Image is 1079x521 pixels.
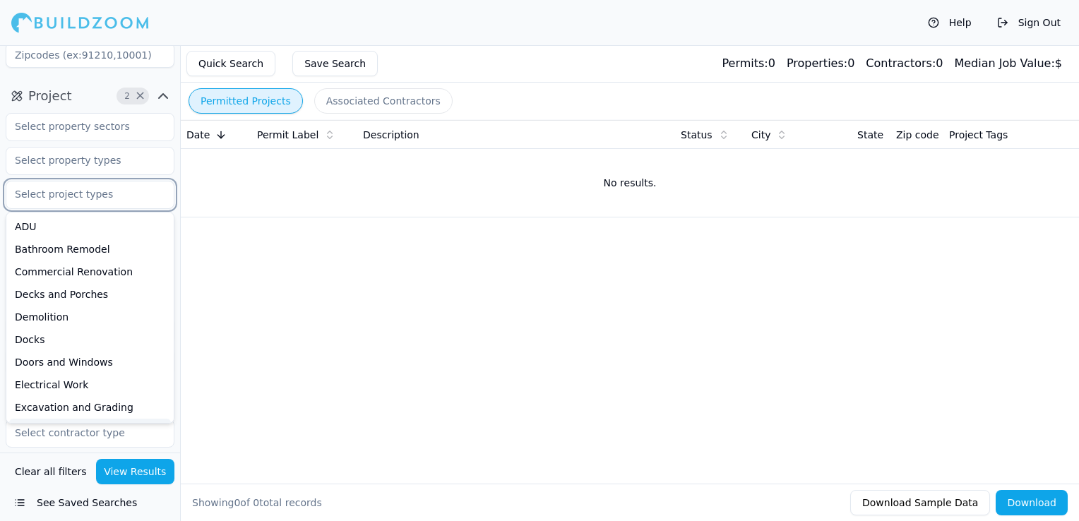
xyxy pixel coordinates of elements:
[9,351,171,373] div: Doors and Windows
[681,128,713,142] span: Status
[6,212,174,424] div: Suggestions
[257,128,318,142] span: Permit Label
[6,85,174,107] button: Project2Clear Project filters
[6,420,156,445] input: Select contractor type
[9,215,171,238] div: ADU
[990,11,1068,34] button: Sign Out
[850,490,990,515] button: Download Sample Data
[921,11,979,34] button: Help
[234,497,240,508] span: 0
[6,181,156,207] input: Select project types
[6,42,174,68] input: Zipcodes (ex:91210,10001)
[996,490,1068,515] button: Download
[954,56,1054,70] span: Median Job Value:
[9,238,171,260] div: Bathroom Remodel
[9,283,171,306] div: Decks and Porches
[722,56,768,70] span: Permits:
[6,114,156,139] input: Select property sectors
[9,260,171,283] div: Commercial Renovation
[751,128,770,142] span: City
[949,128,1008,142] span: Project Tags
[186,128,210,142] span: Date
[292,51,378,76] button: Save Search
[189,88,303,114] button: Permitted Projects
[135,92,145,100] span: Clear Project filters
[9,373,171,396] div: Electrical Work
[96,459,175,484] button: View Results
[192,496,322,510] div: Showing of total records
[857,128,883,142] span: State
[722,55,775,72] div: 0
[6,490,174,515] button: See Saved Searches
[787,55,854,72] div: 0
[186,51,275,76] button: Quick Search
[28,86,72,106] span: Project
[253,497,259,508] span: 0
[896,128,939,142] span: Zip code
[9,419,171,441] div: Fences
[363,128,419,142] span: Description
[11,459,90,484] button: Clear all filters
[181,149,1079,217] td: No results.
[866,55,943,72] div: 0
[787,56,847,70] span: Properties:
[9,328,171,351] div: Docks
[120,89,134,103] span: 2
[9,396,171,419] div: Excavation and Grading
[866,56,936,70] span: Contractors:
[954,55,1062,72] div: $
[314,88,453,114] button: Associated Contractors
[6,148,156,173] input: Select property types
[9,306,171,328] div: Demolition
